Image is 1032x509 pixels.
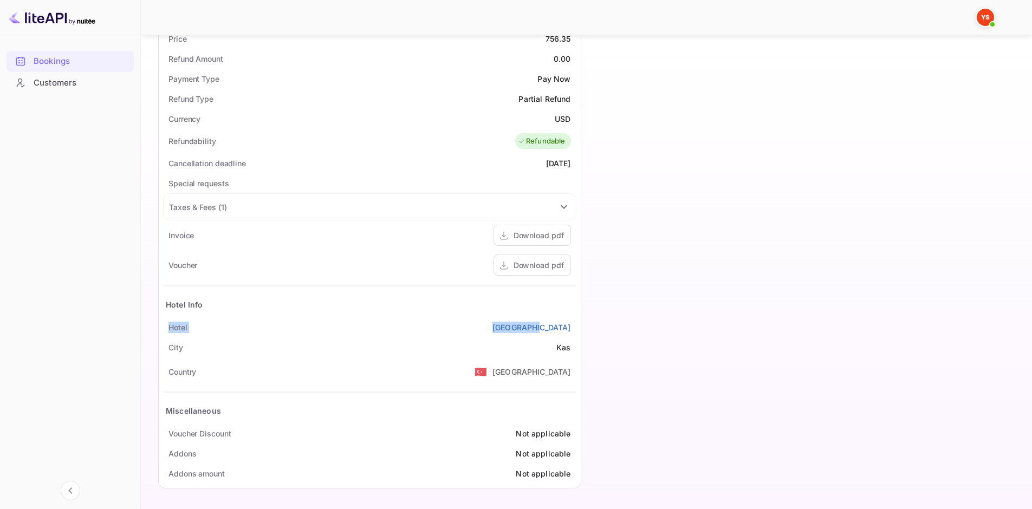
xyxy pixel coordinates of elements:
[168,428,231,439] div: Voucher Discount
[164,194,576,220] div: Taxes & Fees (1)
[166,405,221,416] div: Miscellaneous
[169,201,226,213] div: Taxes & Fees ( 1 )
[514,259,564,271] div: Download pdf
[61,481,80,500] button: Collapse navigation
[7,73,134,94] div: Customers
[546,33,571,44] div: 756.35
[168,448,196,459] div: Addons
[9,9,95,26] img: LiteAPI logo
[168,322,187,333] div: Hotel
[168,33,187,44] div: Price
[475,362,487,381] span: United States
[168,366,196,377] div: Country
[168,468,225,479] div: Addons amount
[166,299,203,310] div: Hotel Info
[7,51,134,72] div: Bookings
[168,53,223,64] div: Refund Amount
[168,73,219,84] div: Payment Type
[492,322,571,333] a: [GEOGRAPHIC_DATA]
[168,158,246,169] div: Cancellation deadline
[556,342,570,353] div: Kas
[977,9,994,26] img: Yandex Support
[492,366,571,377] div: [GEOGRAPHIC_DATA]
[516,428,570,439] div: Not applicable
[168,178,229,189] div: Special requests
[516,468,570,479] div: Not applicable
[34,55,128,68] div: Bookings
[34,77,128,89] div: Customers
[168,230,194,241] div: Invoice
[168,342,183,353] div: City
[7,73,134,93] a: Customers
[168,113,200,125] div: Currency
[554,53,571,64] div: 0.00
[546,158,571,169] div: [DATE]
[168,135,216,147] div: Refundability
[518,136,566,147] div: Refundable
[537,73,570,84] div: Pay Now
[7,51,134,71] a: Bookings
[516,448,570,459] div: Not applicable
[168,259,197,271] div: Voucher
[168,93,213,105] div: Refund Type
[555,113,570,125] div: USD
[518,93,570,105] div: Partial Refund
[514,230,564,241] div: Download pdf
